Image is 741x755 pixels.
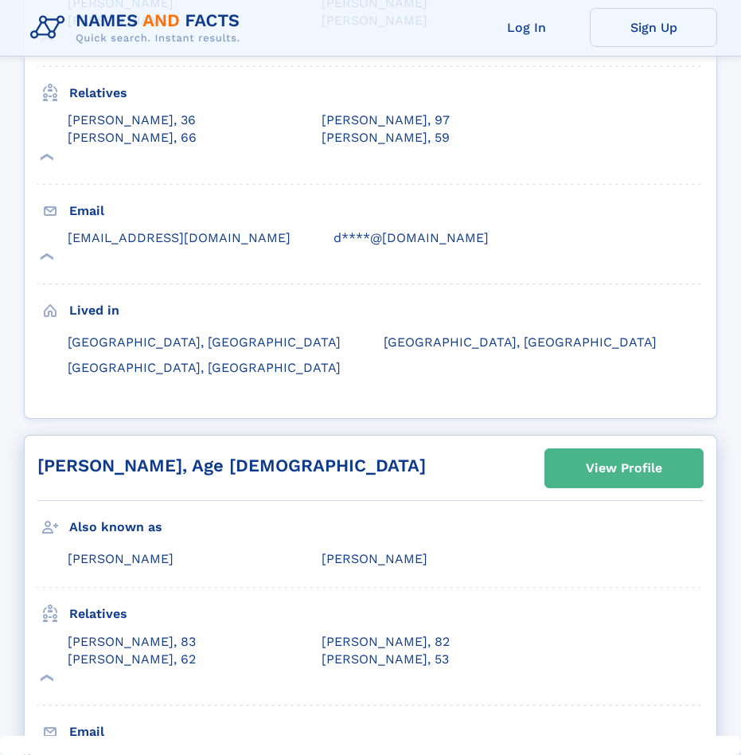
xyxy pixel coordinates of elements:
h3: Email [69,718,174,745]
span: [GEOGRAPHIC_DATA], [GEOGRAPHIC_DATA] [384,334,657,350]
span: [EMAIL_ADDRESS][DOMAIN_NAME] [68,230,291,245]
h3: Relatives [69,80,174,107]
a: [PERSON_NAME], 97 [322,111,450,129]
a: [PERSON_NAME], Age [DEMOGRAPHIC_DATA] [37,456,426,475]
a: [PERSON_NAME], 83 [68,633,196,651]
div: ❯ [37,151,56,162]
a: Sign Up [590,8,717,47]
span: [GEOGRAPHIC_DATA], [GEOGRAPHIC_DATA] [68,360,341,375]
h3: Lived in [69,297,174,324]
a: [PERSON_NAME], 66 [68,129,197,147]
h3: Relatives [69,600,174,628]
span: [PERSON_NAME] [68,551,174,566]
a: [PERSON_NAME], 59 [322,129,450,147]
a: [PERSON_NAME], 53 [322,651,449,668]
img: Logo Names and Facts [24,6,253,49]
a: Log In [462,8,590,47]
a: [PERSON_NAME], 36 [68,111,196,129]
span: [GEOGRAPHIC_DATA], [GEOGRAPHIC_DATA] [68,334,341,350]
h3: Email [69,198,174,225]
span: [PERSON_NAME] [322,551,427,566]
div: ❯ [37,672,56,683]
a: [PERSON_NAME], 62 [68,651,196,668]
a: View Profile [545,449,703,487]
a: [PERSON_NAME], 82 [322,633,450,651]
h3: Also known as [69,514,174,541]
div: ❯ [37,251,56,261]
div: View Profile [586,450,662,487]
